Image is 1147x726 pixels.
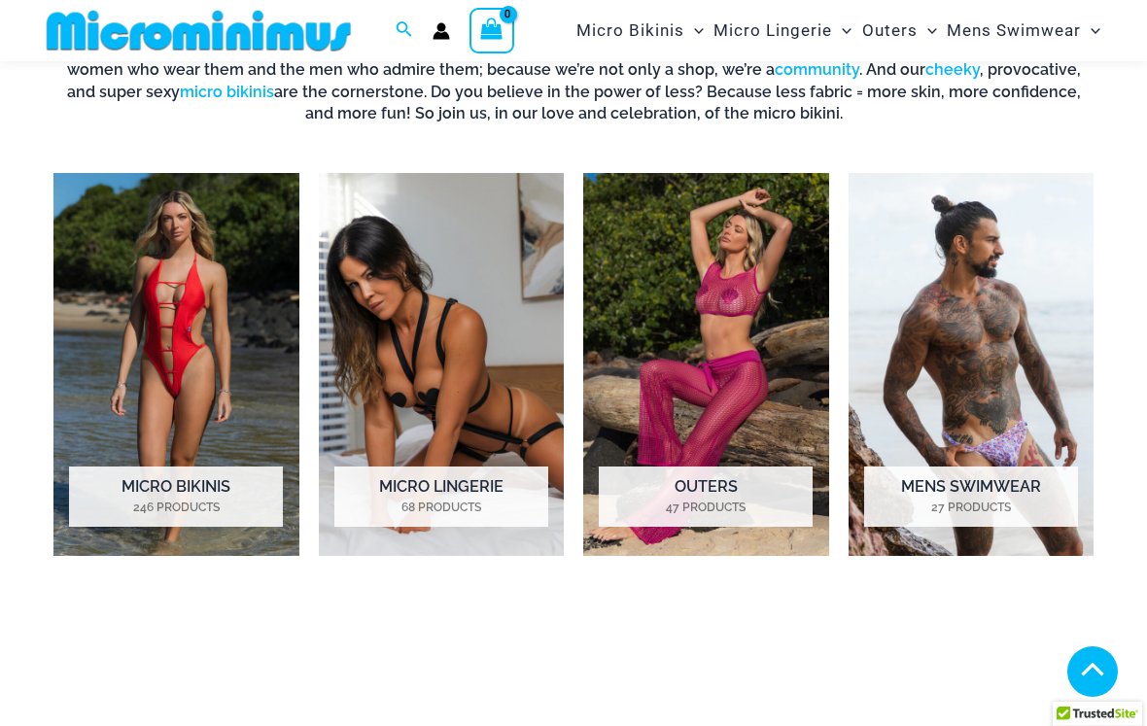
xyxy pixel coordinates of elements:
span: Menu Toggle [832,6,852,55]
h2: Outers [599,467,813,527]
a: OutersMenu ToggleMenu Toggle [857,6,942,55]
a: Visit product category Micro Lingerie [319,173,565,555]
img: Outers [583,173,829,555]
a: micro bikinis [180,83,274,101]
span: Menu Toggle [918,6,937,55]
h2: Micro Bikinis [69,467,283,527]
a: Search icon link [396,18,413,43]
h2: Micro Lingerie [334,467,548,527]
a: Visit product category Micro Bikinis [53,173,299,555]
img: Micro Bikinis [53,173,299,555]
img: MM SHOP LOGO FLAT [39,9,359,52]
a: Micro LingerieMenu ToggleMenu Toggle [709,6,856,55]
a: cheeky [925,60,980,79]
h2: Mens Swimwear [864,467,1078,527]
a: Visit product category Mens Swimwear [849,173,1095,555]
mark: 246 Products [69,499,283,516]
img: Mens Swimwear [849,173,1095,555]
span: Outers [862,6,918,55]
a: Visit product category Outers [583,173,829,555]
a: Account icon link [433,22,450,40]
span: Menu Toggle [684,6,704,55]
span: Micro Bikinis [576,6,684,55]
mark: 47 Products [599,499,813,516]
span: Mens Swimwear [947,6,1081,55]
mark: 68 Products [334,499,548,516]
nav: Site Navigation [569,3,1108,58]
a: Micro BikinisMenu ToggleMenu Toggle [572,6,709,55]
a: View Shopping Cart, empty [469,8,514,52]
img: Micro Lingerie [319,173,565,555]
mark: 27 Products [864,499,1078,516]
span: Micro Lingerie [713,6,832,55]
h6: This is the extraordinary world of Microminimus, the ultimate destination for the micro bikini, c... [53,38,1094,125]
a: Mens SwimwearMenu ToggleMenu Toggle [942,6,1105,55]
a: community [775,60,859,79]
span: Menu Toggle [1081,6,1100,55]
